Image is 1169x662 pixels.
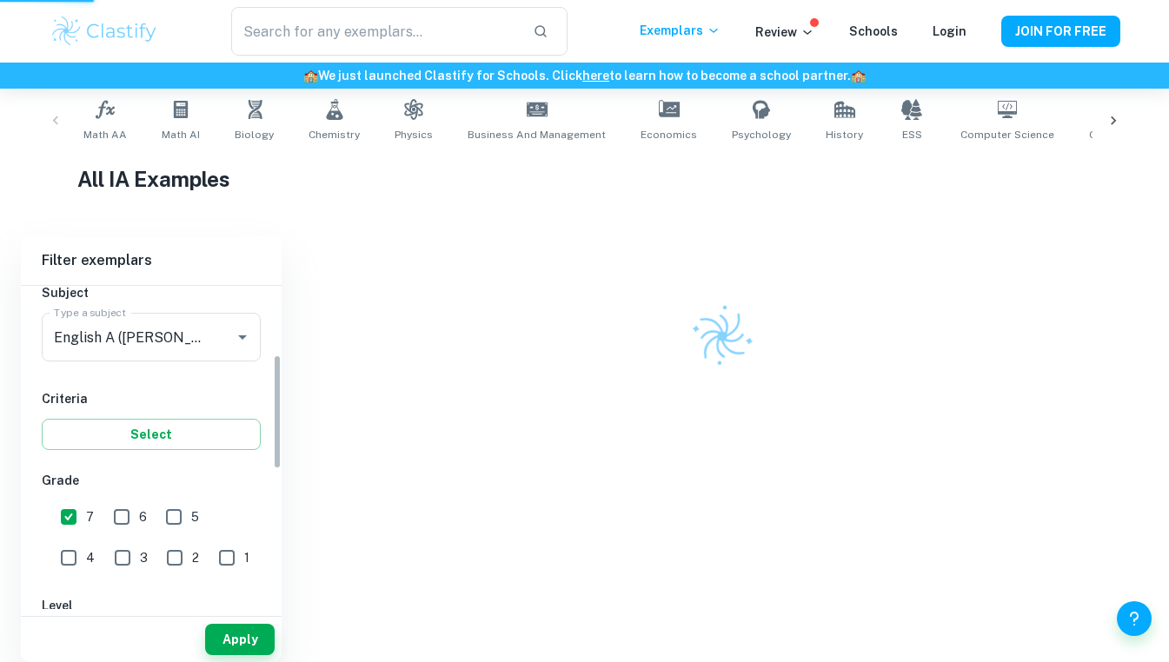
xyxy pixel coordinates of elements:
span: 4 [86,548,95,567]
input: Search for any exemplars... [231,7,518,56]
span: Biology [235,127,274,142]
span: 🏫 [851,69,866,83]
span: Math AA [83,127,127,142]
span: History [826,127,863,142]
span: Business and Management [468,127,606,142]
img: Clastify logo [50,14,160,49]
img: Clastify logo [680,294,765,379]
span: Computer Science [960,127,1054,142]
h6: Filter exemplars [21,236,282,285]
span: 1 [244,548,249,567]
h6: We just launched Clastify for Schools. Click to learn how to become a school partner. [3,66,1166,85]
span: 🏫 [303,69,318,83]
p: Review [755,23,814,42]
span: 3 [140,548,148,567]
button: Open [230,325,255,349]
span: 2 [192,548,199,567]
span: 6 [139,507,147,526]
span: Economics [641,127,697,142]
a: Schools [849,24,898,38]
button: Help and Feedback [1117,601,1152,636]
span: Physics [395,127,433,142]
span: Geography [1089,127,1146,142]
label: Type a subject [54,305,126,320]
h6: Criteria [42,389,261,408]
button: Apply [205,624,275,655]
span: Chemistry [309,127,360,142]
button: JOIN FOR FREE [1001,16,1120,47]
h6: Grade [42,471,261,490]
h6: Subject [42,283,261,302]
span: ESS [902,127,922,142]
span: 7 [86,507,94,526]
a: Login [933,24,966,38]
p: Exemplars [640,21,721,40]
h1: All IA Examples [77,163,1092,195]
span: Psychology [732,127,791,142]
span: 5 [191,507,199,526]
h6: Level [42,596,261,615]
button: Select [42,419,261,450]
a: here [582,69,609,83]
span: Math AI [162,127,200,142]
